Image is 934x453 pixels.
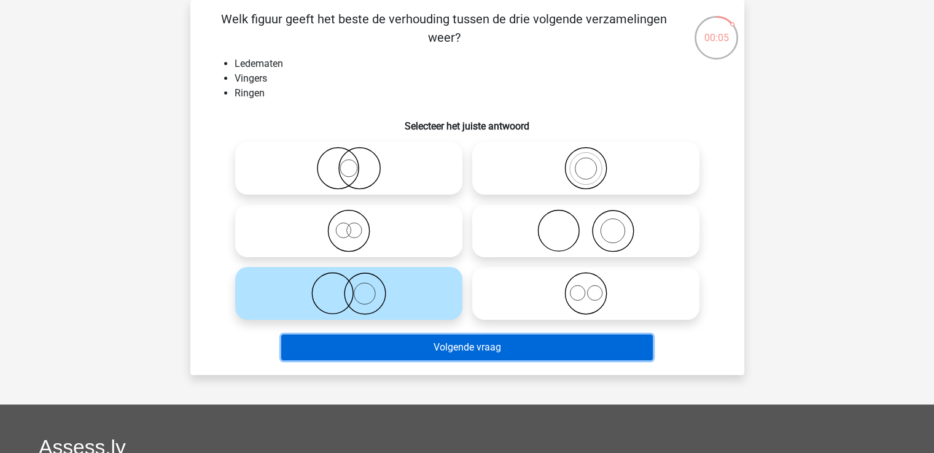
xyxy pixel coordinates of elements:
li: Ringen [235,86,725,101]
h6: Selecteer het juiste antwoord [210,110,725,132]
li: Vingers [235,71,725,86]
li: Ledematen [235,56,725,71]
div: 00:05 [693,15,739,45]
p: Welk figuur geeft het beste de verhouding tussen de drie volgende verzamelingen weer? [210,10,679,47]
button: Volgende vraag [281,335,653,360]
